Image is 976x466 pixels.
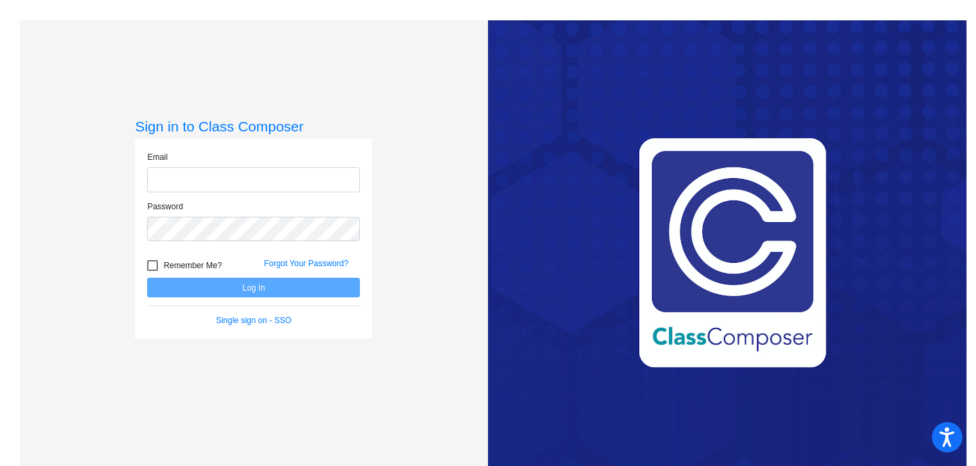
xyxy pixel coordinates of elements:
[264,259,348,268] a: Forgot Your Password?
[147,200,183,213] label: Password
[216,316,291,325] a: Single sign on - SSO
[147,278,360,297] button: Log In
[147,151,167,163] label: Email
[163,257,222,274] span: Remember Me?
[135,118,372,135] h3: Sign in to Class Composer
